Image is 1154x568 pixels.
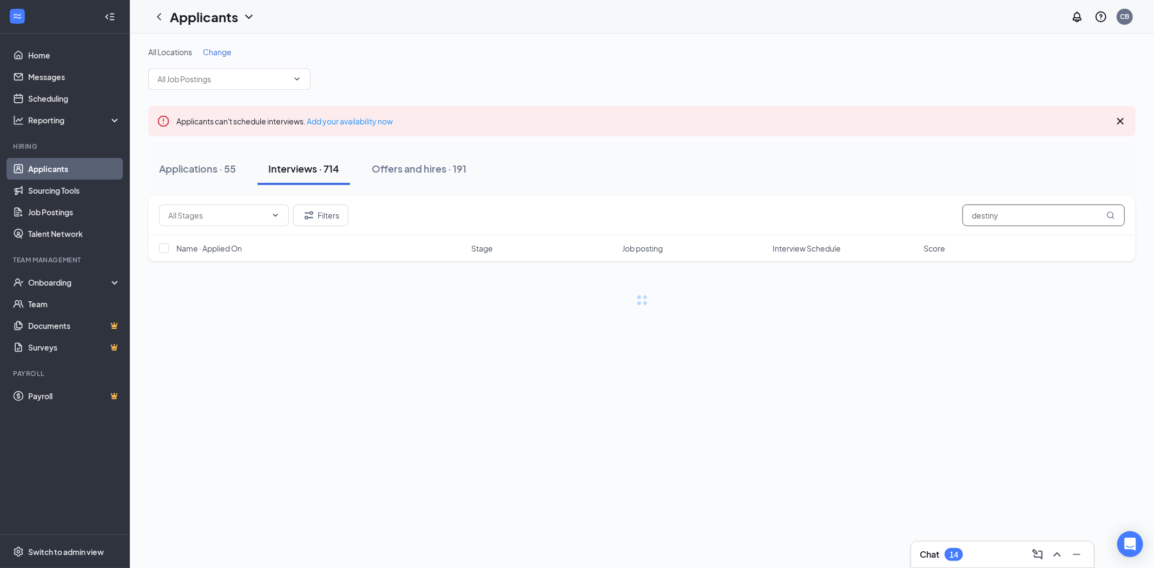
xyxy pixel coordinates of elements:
a: Home [28,44,121,66]
span: Stage [471,243,493,254]
svg: ComposeMessage [1031,548,1044,561]
svg: Filter [302,209,315,222]
div: Switch to admin view [28,546,104,557]
div: Onboarding [28,277,111,288]
div: Team Management [13,255,118,265]
svg: ChevronUp [1051,548,1064,561]
svg: Notifications [1071,10,1084,23]
input: All Stages [168,209,267,221]
span: Name · Applied On [176,243,242,254]
a: Scheduling [28,88,121,109]
svg: ChevronDown [271,211,280,220]
div: 14 [949,550,958,559]
span: Applicants can't schedule interviews. [176,116,393,126]
div: CB [1120,12,1130,21]
input: All Job Postings [157,73,288,85]
a: SurveysCrown [28,336,121,358]
svg: MagnifyingGlass [1106,211,1115,220]
a: Applicants [28,158,121,180]
span: All Locations [148,47,192,57]
a: PayrollCrown [28,385,121,407]
div: Offers and hires · 191 [372,162,466,175]
a: Talent Network [28,223,121,245]
a: Messages [28,66,121,88]
h3: Chat [920,549,939,560]
svg: WorkstreamLogo [12,11,23,22]
button: Minimize [1068,546,1085,563]
a: Sourcing Tools [28,180,121,201]
button: ComposeMessage [1029,546,1046,563]
svg: ChevronLeft [153,10,166,23]
h1: Applicants [170,8,238,26]
span: Score [924,243,945,254]
a: Job Postings [28,201,121,223]
button: ChevronUp [1049,546,1066,563]
svg: ChevronDown [293,75,301,83]
input: Search in interviews [962,204,1125,226]
svg: ChevronDown [242,10,255,23]
div: Hiring [13,142,118,151]
a: DocumentsCrown [28,315,121,336]
span: Job posting [622,243,663,254]
a: Team [28,293,121,315]
div: Reporting [28,115,121,126]
span: Interview Schedule [773,243,841,254]
svg: Cross [1114,115,1127,128]
svg: Error [157,115,170,128]
div: Payroll [13,369,118,378]
div: Open Intercom Messenger [1117,531,1143,557]
svg: Analysis [13,115,24,126]
svg: Settings [13,546,24,557]
div: Applications · 55 [159,162,236,175]
button: Filter Filters [293,204,348,226]
svg: Minimize [1070,548,1083,561]
svg: UserCheck [13,277,24,288]
svg: QuestionInfo [1094,10,1107,23]
svg: Collapse [104,11,115,22]
span: Change [203,47,232,57]
a: Add your availability now [307,116,393,126]
div: Interviews · 714 [268,162,339,175]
